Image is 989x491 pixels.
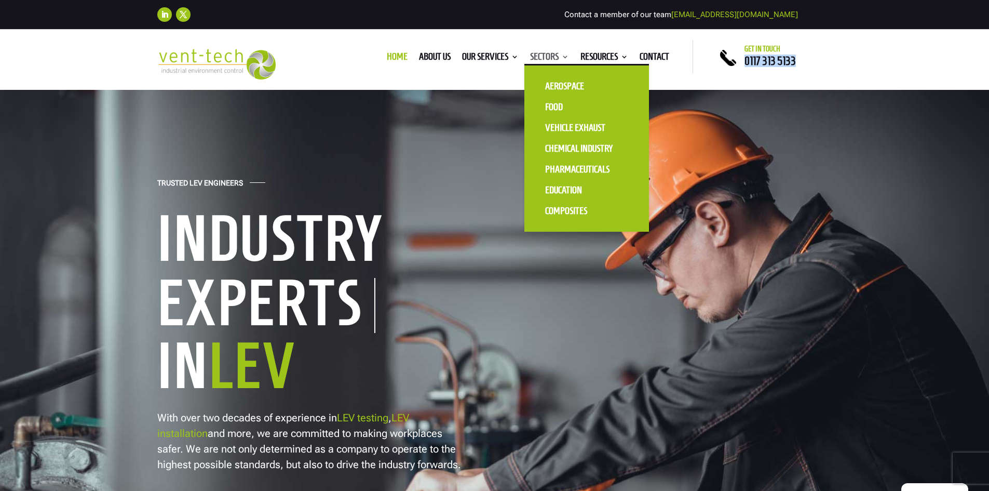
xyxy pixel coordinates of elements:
[530,53,569,64] a: Sectors
[535,201,639,221] a: Composites
[564,10,798,19] span: Contact a member of our team
[535,97,639,117] a: Food
[157,49,276,79] img: 2023-09-27T08_35_16.549ZVENT-TECH---Clear-background
[157,206,479,276] h1: Industry
[744,45,780,53] span: Get in touch
[535,117,639,138] a: Vehicle Exhaust
[157,333,479,404] h1: In
[387,53,408,64] a: Home
[535,138,639,159] a: Chemical Industry
[535,180,639,201] a: Education
[157,179,243,193] h4: Trusted LEV Engineers
[535,159,639,180] a: Pharmaceuticals
[744,55,796,67] a: 0117 313 5133
[462,53,519,64] a: Our Services
[419,53,451,64] a: About us
[157,7,172,22] a: Follow on LinkedIn
[157,410,464,472] p: With over two decades of experience in , and more, we are committed to making workplaces safer. W...
[580,53,628,64] a: Resources
[337,412,388,424] a: LEV testing
[157,278,375,333] h1: Experts
[209,331,296,400] span: LEV
[176,7,191,22] a: Follow on X
[640,53,669,64] a: Contact
[671,10,798,19] a: [EMAIL_ADDRESS][DOMAIN_NAME]
[535,76,639,97] a: Aerospace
